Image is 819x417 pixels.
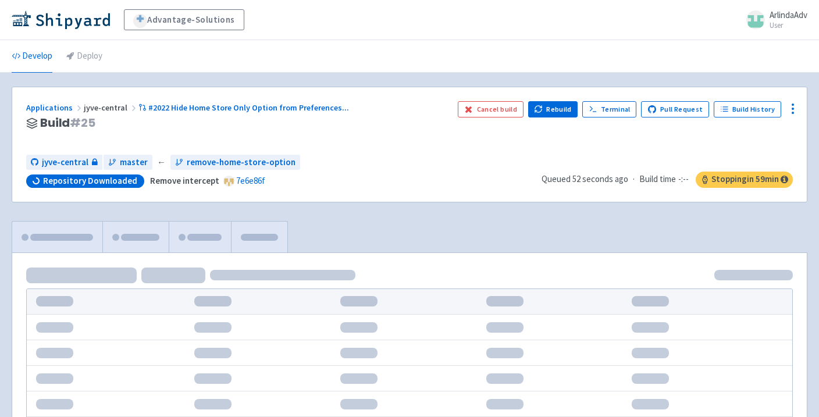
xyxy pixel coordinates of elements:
a: Develop [12,40,52,73]
span: Queued [542,173,628,184]
a: Pull Request [641,101,709,117]
span: jyve-central [84,102,138,113]
a: Build History [714,101,781,117]
span: remove-home-store-option [187,156,295,169]
a: Terminal [582,101,636,117]
small: User [770,22,807,29]
a: jyve-central [26,155,102,170]
span: # 25 [70,115,95,131]
span: ArlindaAdv [770,9,807,20]
a: master [104,155,152,170]
button: Cancel build [458,101,524,117]
a: ArlindaAdv User [739,10,807,29]
span: Stopping in 59 min [696,172,793,188]
span: Build [40,116,95,130]
span: ← [157,156,166,169]
a: Applications [26,102,84,113]
img: Shipyard logo [12,10,110,29]
a: Advantage-Solutions [124,9,244,30]
a: remove-home-store-option [170,155,300,170]
span: -:-- [678,173,689,186]
span: Repository Downloaded [43,175,137,187]
button: Rebuild [528,101,578,117]
a: #2022 Hide Home Store Only Option from Preferences... [138,102,351,113]
time: 52 seconds ago [572,173,628,184]
span: Build time [639,173,676,186]
strong: Remove intercept [150,175,219,186]
a: Deploy [66,40,102,73]
a: 7e6e86f [236,175,265,186]
span: #2022 Hide Home Store Only Option from Preferences ... [148,102,349,113]
span: master [120,156,148,169]
span: jyve-central [42,156,88,169]
div: · [542,172,793,188]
